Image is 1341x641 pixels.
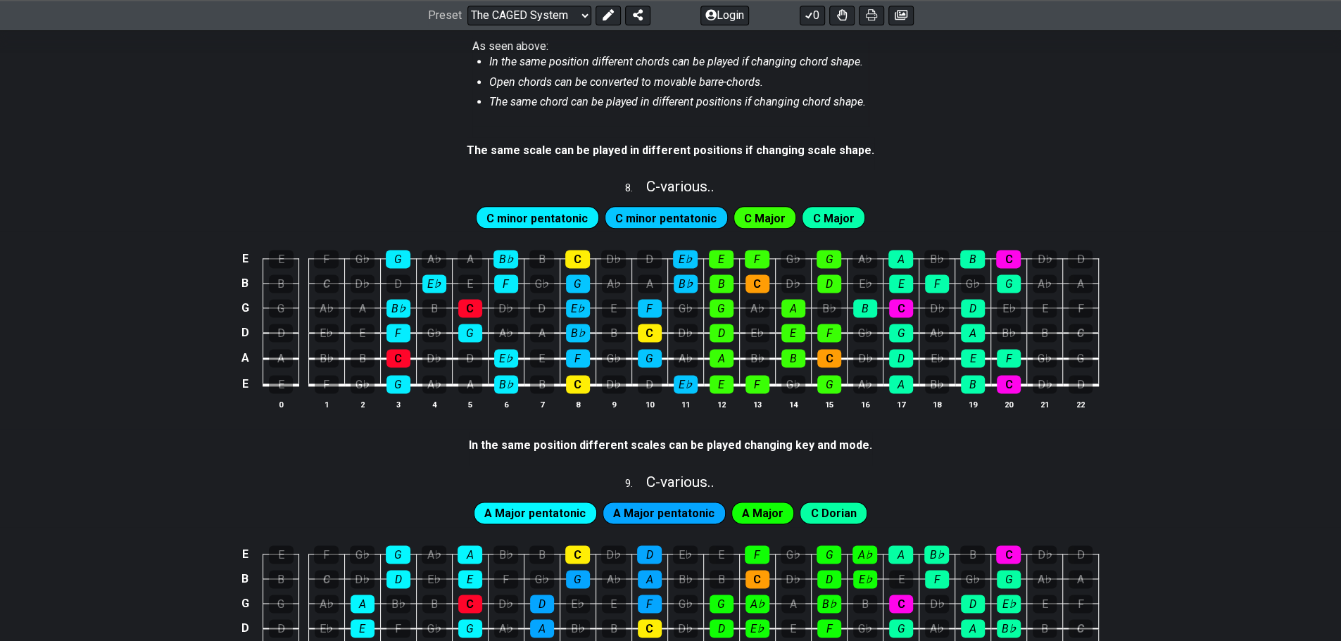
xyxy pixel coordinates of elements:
div: A♭ [494,324,518,342]
div: E [889,274,913,293]
div: A♭ [852,250,877,268]
div: B♭ [674,570,698,588]
div: G♭ [961,274,985,293]
div: G [997,570,1021,588]
div: E♭ [745,324,769,342]
div: G♭ [961,570,985,588]
div: A [1069,570,1093,588]
div: A♭ [422,545,446,564]
div: A [710,349,734,367]
div: F [745,545,769,564]
div: E♭ [422,274,446,293]
th: 5 [452,397,488,412]
div: F [494,570,518,588]
th: 12 [703,397,739,412]
div: G♭ [781,545,805,564]
td: D [237,616,253,641]
th: 20 [990,397,1026,412]
div: B [422,299,446,317]
th: 10 [631,397,667,412]
div: D [961,595,985,613]
div: E [709,250,734,268]
div: B♭ [997,619,1021,637]
div: D [386,570,410,588]
div: A♭ [852,545,877,564]
div: D♭ [781,274,805,293]
div: F [745,250,769,268]
span: Preset [428,9,462,23]
div: B [853,299,877,317]
div: D♭ [1033,375,1057,393]
div: B♭ [925,375,949,393]
th: 2 [344,397,380,412]
div: G♭ [530,274,554,293]
div: D [1069,375,1093,393]
div: A♭ [925,619,949,637]
div: C [1069,324,1093,342]
div: A♭ [494,619,518,637]
div: B♭ [674,274,698,293]
div: E [889,570,913,588]
span: First enable full edit mode to edit [742,503,783,523]
div: D♭ [781,570,805,588]
div: B [269,274,293,293]
div: G [458,619,482,637]
div: B♭ [493,250,518,268]
div: G♭ [781,250,805,268]
div: G [710,595,734,613]
div: E♭ [315,619,339,637]
div: G [458,324,482,342]
div: D♭ [1032,545,1057,564]
div: A [961,324,985,342]
div: D [637,250,662,268]
div: C [458,595,482,613]
div: G♭ [422,619,446,637]
th: 4 [416,397,452,412]
div: G♭ [422,324,446,342]
div: C [315,274,339,293]
div: E [709,545,734,564]
div: G♭ [1033,349,1057,367]
div: B♭ [494,375,518,393]
div: D [817,274,841,293]
div: D [530,595,554,613]
div: B [269,570,293,588]
div: A [888,545,913,564]
div: A [351,595,374,613]
div: G [269,299,293,317]
div: D♭ [853,349,877,367]
th: 1 [308,397,344,412]
div: G♭ [351,375,374,393]
div: G♭ [350,250,374,268]
div: B [351,349,374,367]
div: C [996,545,1021,564]
div: G♭ [350,545,374,564]
div: B [1033,619,1057,637]
div: G♭ [853,324,877,342]
div: A [638,274,662,293]
div: A♭ [315,595,339,613]
div: C [997,375,1021,393]
div: C [638,324,662,342]
div: D♭ [601,250,626,268]
div: F [1069,595,1093,613]
div: F [314,250,339,268]
div: B♭ [386,299,410,317]
div: E [1033,595,1057,613]
div: A [1069,274,1093,293]
div: G♭ [530,570,554,588]
div: A [458,250,482,268]
div: E♭ [315,324,339,342]
th: 0 [263,397,299,412]
div: F [638,595,662,613]
div: D♭ [351,274,374,293]
div: E♭ [673,250,698,268]
div: C [565,545,590,564]
div: D♭ [601,545,626,564]
div: D♭ [494,595,518,613]
div: B♭ [315,349,339,367]
div: B [710,570,734,588]
button: Create image [888,6,914,25]
div: D [710,619,734,637]
div: E♭ [566,299,590,317]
